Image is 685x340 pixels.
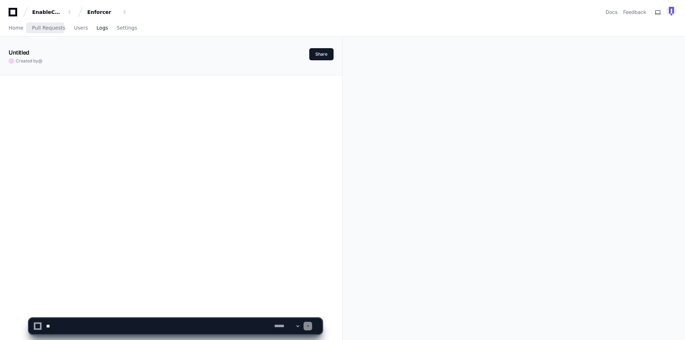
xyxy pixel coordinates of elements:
a: Users [74,20,88,36]
a: Home [9,20,23,36]
div: Enforcer [87,9,118,16]
a: Logs [97,20,108,36]
a: Pull Requests [32,20,65,36]
span: Logs [97,26,108,30]
button: EnableComp [29,6,75,19]
a: Settings [117,20,137,36]
span: Created by [16,58,43,64]
button: Share [309,48,334,60]
span: @ [38,58,43,64]
a: Docs [606,9,617,16]
span: Settings [117,26,137,30]
span: Pull Requests [32,26,65,30]
span: Home [9,26,23,30]
div: EnableComp [32,9,63,16]
h1: Untitled [9,48,29,57]
img: 120491586 [666,6,676,16]
button: Feedback [623,9,646,16]
span: Users [74,26,88,30]
button: Enforcer [84,6,130,19]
